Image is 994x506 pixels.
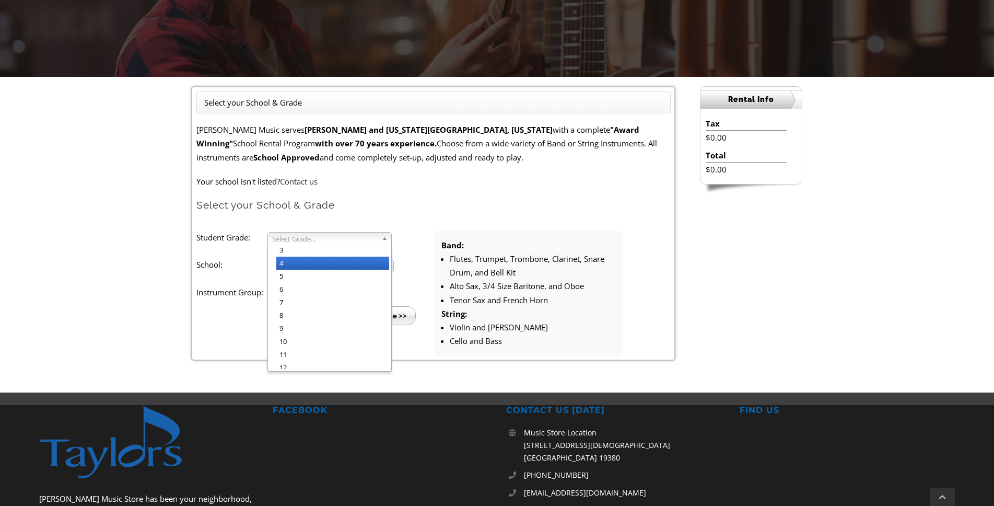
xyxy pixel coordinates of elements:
h2: FACEBOOK [273,405,488,416]
h2: FIND US [740,405,955,416]
li: 9 [276,322,389,335]
li: $0.00 [706,163,787,176]
li: Violin and [PERSON_NAME] [450,320,615,334]
p: [PERSON_NAME] Music serves with a complete School Rental Program Choose from a wide variety of Ba... [196,123,671,164]
li: 6 [276,283,389,296]
li: $0.00 [706,131,787,144]
a: Contact us [280,176,318,187]
li: 12 [276,361,389,374]
span: [EMAIL_ADDRESS][DOMAIN_NAME] [524,488,646,498]
li: Tenor Sax and French Horn [450,293,615,307]
li: 11 [276,348,389,361]
li: Tax [706,117,787,131]
h2: Rental Info [700,90,802,109]
img: sidebar-footer.png [700,185,802,194]
a: [EMAIL_ADDRESS][DOMAIN_NAME] [524,487,722,499]
a: [PHONE_NUMBER] [524,469,722,481]
label: Student Grade: [196,231,267,244]
li: Total [706,148,787,163]
strong: String: [441,308,467,319]
p: Your school isn't listed? [196,175,671,188]
li: Select your School & Grade [204,96,302,109]
label: Instrument Group: [196,285,267,299]
strong: [PERSON_NAME] and [US_STATE][GEOGRAPHIC_DATA], [US_STATE] [305,124,553,135]
li: 4 [276,257,389,270]
li: 7 [276,296,389,309]
li: 10 [276,335,389,348]
li: 5 [276,270,389,283]
h2: CONTACT US [DATE] [506,405,721,416]
li: 8 [276,309,389,322]
strong: Band: [441,240,464,250]
h2: Select your School & Grade [196,199,671,212]
img: footer-logo [39,405,204,479]
li: Flutes, Trumpet, Trombone, Clarinet, Snare Drum, and Bell Kit [450,252,615,280]
strong: School Approved [253,152,320,163]
p: Music Store Location [STREET_ADDRESS][DEMOGRAPHIC_DATA] [GEOGRAPHIC_DATA] 19380 [524,427,722,464]
li: 3 [276,244,389,257]
strong: with over 70 years experience. [315,138,437,148]
span: Select Grade... [272,233,378,245]
label: School: [196,258,267,271]
li: Cello and Bass [450,334,615,348]
li: Alto Sax, 3/4 Size Baritone, and Oboe [450,279,615,293]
